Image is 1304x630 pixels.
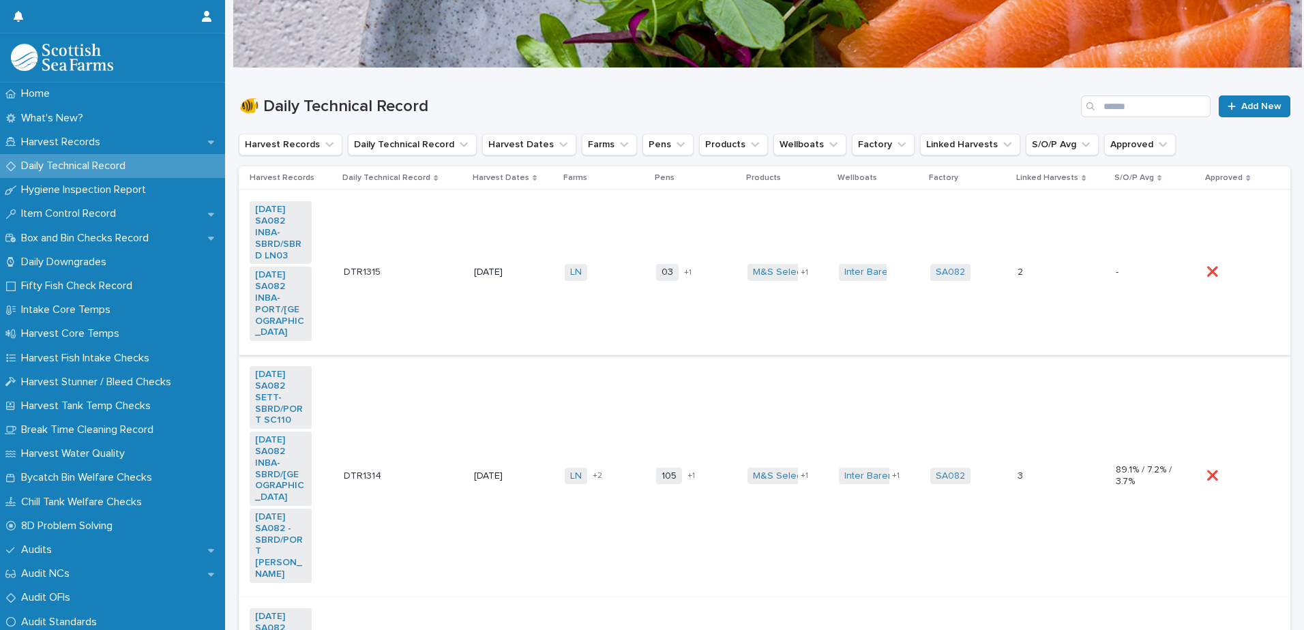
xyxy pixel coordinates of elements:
[684,269,692,277] span: + 1
[342,170,430,185] p: Daily Technical Record
[16,136,111,149] p: Harvest Records
[1104,134,1176,155] button: Approved
[255,204,306,261] a: [DATE] SA082 INBA-SBRD/SBRD LN03
[348,134,477,155] button: Daily Technical Record
[239,190,1290,355] tr: [DATE] SA082 INBA-SBRD/SBRD LN03 [DATE] SA082 INBA-PORT/[GEOGRAPHIC_DATA] DTR1315DTR1315 [DATE]LN...
[16,400,162,412] p: Harvest Tank Temp Checks
[344,264,383,278] p: DTR1315
[1219,95,1290,117] a: Add New
[852,134,915,155] button: Factory
[563,170,587,185] p: Farms
[16,520,123,532] p: 8D Problem Solving
[482,134,576,155] button: Harvest Dates
[1116,267,1178,278] p: -
[239,97,1076,117] h1: 🐠 Daily Technical Record
[656,468,682,485] span: 105
[844,267,901,278] a: Inter Barents
[16,591,81,604] p: Audit OFIs
[11,44,113,71] img: mMrefqRFQpe26GRNOUkG
[936,267,965,278] a: SA082
[344,468,384,482] p: DTR1314
[16,183,157,196] p: Hygiene Inspection Report
[936,470,965,482] a: SA082
[920,134,1020,155] button: Linked Harvests
[892,472,900,480] span: + 1
[16,423,164,436] p: Break Time Cleaning Record
[1018,468,1026,482] p: 3
[753,267,804,278] a: M&S Select
[1205,170,1243,185] p: Approved
[474,470,536,482] p: [DATE]
[582,134,637,155] button: Farms
[570,470,582,482] a: LN
[16,256,117,269] p: Daily Downgrades
[570,267,582,278] a: LN
[1206,468,1221,482] p: ❌
[16,447,136,460] p: Harvest Water Quality
[239,355,1290,597] tr: [DATE] SA082 SETT-SBRD/PORT SC110 [DATE] SA082 INBA-SBRD/[GEOGRAPHIC_DATA] [DATE] SA082 -SBRD/POR...
[753,470,804,482] a: M&S Select
[656,264,679,281] span: 03
[255,434,306,503] a: [DATE] SA082 INBA-SBRD/[GEOGRAPHIC_DATA]
[474,267,536,278] p: [DATE]
[1081,95,1211,117] input: Search
[16,543,63,556] p: Audits
[1026,134,1099,155] button: S/O/P Avg
[1116,464,1178,487] p: 89.1% / 7.2% / 3.7%
[699,134,768,155] button: Products
[16,160,136,172] p: Daily Technical Record
[16,352,160,365] p: Harvest Fish Intake Checks
[655,170,675,185] p: Pens
[593,472,602,480] span: + 2
[16,303,121,316] p: Intake Core Temps
[16,496,153,509] p: Chill Tank Welfare Checks
[687,472,695,480] span: + 1
[929,170,958,185] p: Factory
[239,134,342,155] button: Harvest Records
[844,470,901,482] a: Inter Barents
[642,134,694,155] button: Pens
[255,369,306,426] a: [DATE] SA082 SETT-SBRD/PORT SC110
[16,87,61,100] p: Home
[16,327,130,340] p: Harvest Core Temps
[16,112,94,125] p: What's New?
[255,269,306,338] a: [DATE] SA082 INBA-PORT/[GEOGRAPHIC_DATA]
[838,170,877,185] p: Wellboats
[1206,264,1221,278] p: ❌
[16,471,163,484] p: Bycatch Bin Welfare Checks
[1016,170,1078,185] p: Linked Harvests
[16,280,143,292] p: Fifty Fish Check Record
[16,232,160,245] p: Box and Bin Checks Record
[1114,170,1154,185] p: S/O/P Avg
[16,207,127,220] p: Item Control Record
[16,567,80,580] p: Audit NCs
[250,170,314,185] p: Harvest Records
[1241,102,1281,111] span: Add New
[473,170,529,185] p: Harvest Dates
[255,511,306,580] a: [DATE] SA082 -SBRD/PORT [PERSON_NAME]
[773,134,846,155] button: Wellboats
[801,269,808,277] span: + 1
[801,472,808,480] span: + 1
[16,616,108,629] p: Audit Standards
[16,376,182,389] p: Harvest Stunner / Bleed Checks
[1018,264,1026,278] p: 2
[746,170,781,185] p: Products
